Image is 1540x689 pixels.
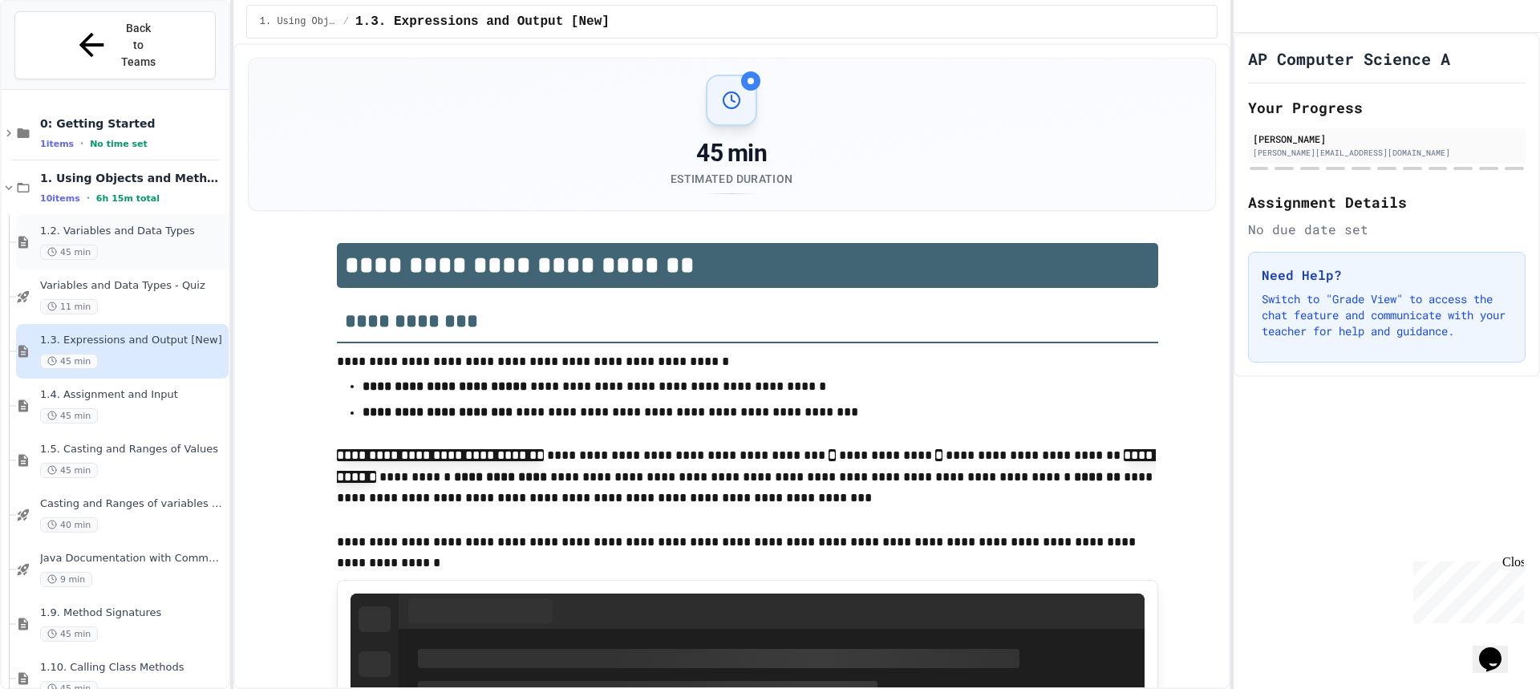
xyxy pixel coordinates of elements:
[671,139,792,168] div: 45 min
[40,279,225,293] span: Variables and Data Types - Quiz
[40,443,225,456] span: 1.5. Casting and Ranges of Values
[80,137,83,150] span: •
[40,388,225,402] span: 1.4. Assignment and Input
[40,193,80,204] span: 10 items
[40,572,92,587] span: 9 min
[40,116,225,131] span: 0: Getting Started
[1407,555,1524,623] iframe: chat widget
[671,171,792,187] div: Estimated Duration
[40,334,225,347] span: 1.3. Expressions and Output [New]
[87,192,90,205] span: •
[40,245,98,260] span: 45 min
[40,463,98,478] span: 45 min
[1253,147,1521,159] div: [PERSON_NAME][EMAIL_ADDRESS][DOMAIN_NAME]
[14,11,216,79] button: Back to Teams
[40,139,74,149] span: 1 items
[355,12,610,31] span: 1.3. Expressions and Output [New]
[40,408,98,424] span: 45 min
[1473,625,1524,673] iframe: chat widget
[1248,47,1450,70] h1: AP Computer Science A
[40,517,98,533] span: 40 min
[343,15,349,28] span: /
[1262,291,1512,339] p: Switch to "Grade View" to access the chat feature and communicate with your teacher for help and ...
[1262,265,1512,285] h3: Need Help?
[6,6,111,102] div: Chat with us now!Close
[40,299,98,314] span: 11 min
[40,497,225,511] span: Casting and Ranges of variables - Quiz
[1248,191,1526,213] h2: Assignment Details
[1253,132,1521,146] div: [PERSON_NAME]
[40,552,225,565] span: Java Documentation with Comments - Topic 1.8
[90,139,148,149] span: No time set
[40,606,225,620] span: 1.9. Method Signatures
[260,15,337,28] span: 1. Using Objects and Methods
[1248,220,1526,239] div: No due date set
[1248,96,1526,119] h2: Your Progress
[96,193,160,204] span: 6h 15m total
[40,626,98,642] span: 45 min
[120,20,157,71] span: Back to Teams
[40,171,225,185] span: 1. Using Objects and Methods
[40,661,225,675] span: 1.10. Calling Class Methods
[40,354,98,369] span: 45 min
[40,225,225,238] span: 1.2. Variables and Data Types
